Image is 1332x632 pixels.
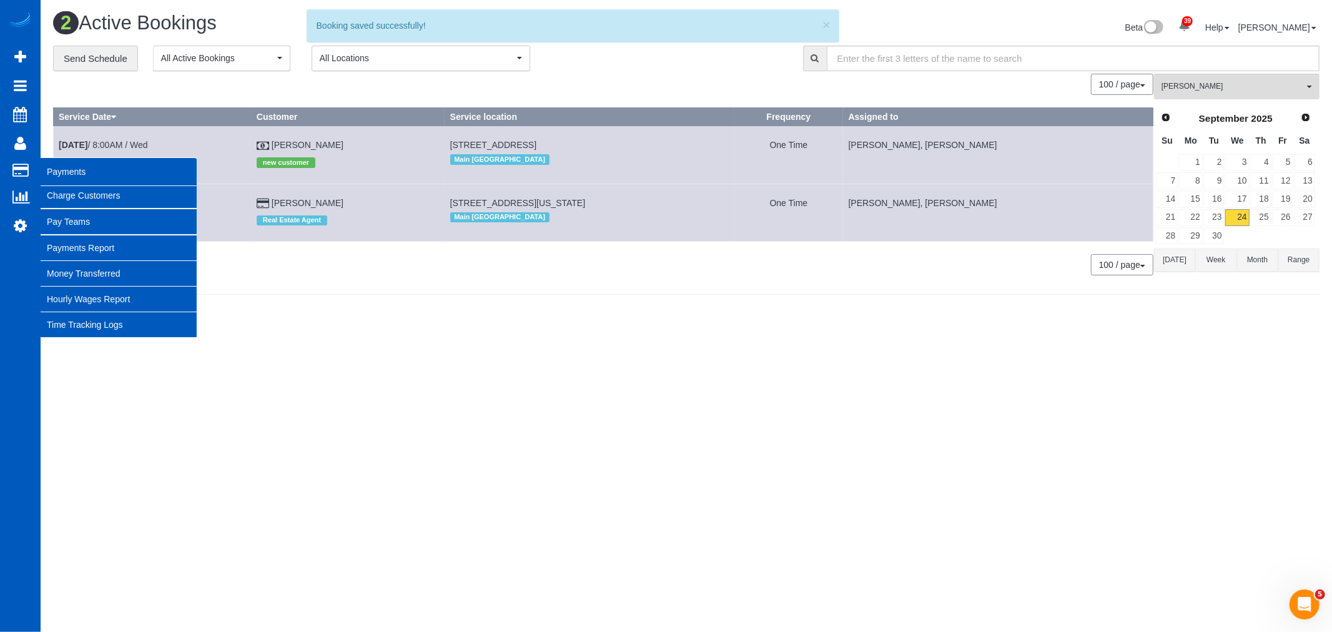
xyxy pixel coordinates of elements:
button: All Active Bookings [153,46,290,71]
span: Monday [1185,136,1197,146]
a: 1 [1179,154,1202,171]
span: Saturday [1300,136,1310,146]
a: 20 [1295,190,1315,207]
a: [DATE]/ 8:00AM / Wed [59,140,148,150]
a: [PERSON_NAME] [272,140,343,150]
span: Thursday [1256,136,1266,146]
th: Frequency [734,108,843,126]
iframe: Intercom live chat [1290,590,1320,620]
td: Customer [251,184,445,241]
a: Hourly Wages Report [41,287,197,312]
a: 8 [1179,172,1202,189]
a: 10 [1225,172,1249,189]
ol: All Teams [1154,74,1320,93]
th: Assigned to [843,108,1153,126]
td: Frequency [734,184,843,241]
i: Cash Payment [257,142,269,151]
span: [STREET_ADDRESS][US_STATE] [450,198,586,208]
td: Assigned to [843,126,1153,184]
td: Assigned to [843,184,1153,241]
img: New interface [1143,20,1163,36]
a: 28 [1157,227,1178,244]
a: 5 [1273,154,1293,171]
a: Send Schedule [53,46,138,72]
a: Time Tracking Logs [41,312,197,337]
td: Frequency [734,126,843,184]
th: Service location [445,108,734,126]
button: × [823,18,831,31]
span: new customer [257,157,315,167]
div: Location [450,209,729,225]
a: Pay Teams [41,209,197,234]
a: 25 [1251,209,1271,226]
a: 30 [1204,227,1225,244]
b: [DATE] [59,140,87,150]
button: [DATE] [1154,249,1195,272]
th: Customer [251,108,445,126]
a: 2 [1204,154,1225,171]
nav: Pagination navigation [1092,254,1153,275]
a: 7 [1157,172,1178,189]
a: 17 [1225,190,1249,207]
a: 4 [1251,154,1271,171]
ul: Payments [41,182,197,338]
a: 39 [1172,12,1196,40]
nav: Pagination navigation [1092,74,1153,95]
div: Booking saved successfully! [317,19,829,32]
div: © 2025 [53,301,1320,314]
span: Real Estate Agent [257,215,327,225]
button: 100 / page [1091,254,1153,275]
a: 23 [1204,209,1225,226]
span: 39 [1182,16,1193,26]
a: 15 [1179,190,1202,207]
span: 2025 [1251,113,1273,124]
span: Prev [1161,112,1171,122]
a: 24 [1225,209,1249,226]
span: All Locations [320,52,514,64]
span: Payments [41,157,197,186]
a: Help [1205,22,1230,32]
span: All Active Bookings [161,52,274,64]
a: 11 [1251,172,1271,189]
i: Credit Card Payment [257,199,269,208]
a: [PERSON_NAME] [1238,22,1316,32]
a: 3 [1225,154,1249,171]
a: Beta [1125,22,1164,32]
a: [PERSON_NAME] [272,198,343,208]
a: 16 [1204,190,1225,207]
a: 12 [1273,172,1293,189]
a: Next [1297,109,1315,127]
a: 19 [1273,190,1293,207]
a: Money Transferred [41,261,197,286]
a: 13 [1295,172,1315,189]
a: Charge Customers [41,183,197,208]
h1: Active Bookings [53,12,677,34]
a: 14 [1157,190,1178,207]
button: [PERSON_NAME] [1154,74,1320,99]
button: 100 / page [1091,74,1153,95]
a: 9 [1204,172,1225,189]
span: September [1199,113,1249,124]
button: Week [1195,249,1236,272]
span: Wednesday [1231,136,1244,146]
a: Prev [1157,109,1175,127]
span: Main [GEOGRAPHIC_DATA] [450,212,550,222]
td: Service location [445,184,734,241]
span: [PERSON_NAME] [1162,81,1304,92]
td: Customer [251,126,445,184]
span: 2 [53,11,79,34]
button: Range [1278,249,1320,272]
a: 21 [1157,209,1178,226]
input: Enter the first 3 letters of the name to search [827,46,1320,71]
a: 18 [1251,190,1271,207]
img: Automaid Logo [7,12,32,30]
button: All Locations [312,46,530,71]
a: 6 [1295,154,1315,171]
span: Sunday [1162,136,1173,146]
span: Main [GEOGRAPHIC_DATA] [450,154,550,164]
button: Month [1237,249,1278,272]
a: 27 [1295,209,1315,226]
a: 26 [1273,209,1293,226]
